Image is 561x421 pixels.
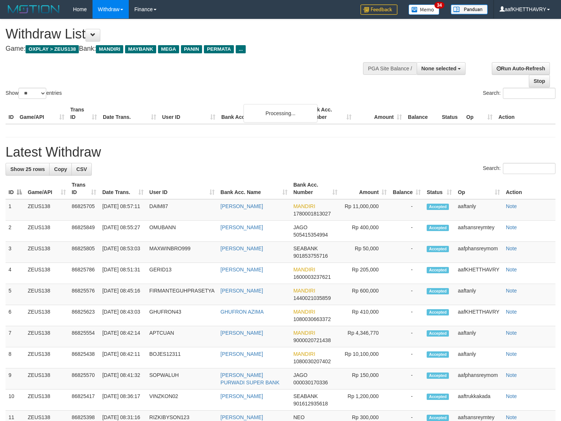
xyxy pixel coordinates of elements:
[293,393,318,399] span: SEABANK
[25,368,69,390] td: ZEUS138
[455,347,503,368] td: aaftanly
[6,326,25,347] td: 7
[218,178,290,199] th: Bank Acc. Name: activate to sort column ascending
[293,267,315,273] span: MANDIRI
[99,326,146,347] td: [DATE] 08:42:14
[340,284,390,305] td: Rp 600,000
[340,221,390,242] td: Rp 400,000
[71,163,92,176] a: CSV
[483,88,555,99] label: Search:
[10,166,45,172] span: Show 25 rows
[427,288,449,294] span: Accepted
[6,4,62,15] img: MOTION_logo.png
[100,103,159,124] th: Date Trans.
[455,178,503,199] th: Op: activate to sort column ascending
[293,337,331,343] span: Copy 9000020721438 to clipboard
[390,284,424,305] td: -
[236,45,246,53] span: ...
[221,203,263,209] a: [PERSON_NAME]
[293,211,331,217] span: Copy 1780001813027 to clipboard
[529,75,550,87] a: Stop
[421,66,457,71] span: None selected
[25,326,69,347] td: ZEUS138
[506,309,517,315] a: Note
[221,351,263,357] a: [PERSON_NAME]
[427,246,449,252] span: Accepted
[6,27,367,41] h1: Withdraw List
[25,347,69,368] td: ZEUS138
[6,390,25,411] td: 10
[390,199,424,221] td: -
[6,263,25,284] td: 4
[99,390,146,411] td: [DATE] 08:36:17
[506,372,517,378] a: Note
[19,88,46,99] select: Showentries
[340,326,390,347] td: Rp 4,346,770
[409,4,440,15] img: Button%20Memo.svg
[293,380,328,385] span: Copy 000030170336 to clipboard
[49,163,72,176] a: Copy
[503,178,555,199] th: Action
[506,203,517,209] a: Note
[6,103,17,124] th: ID
[69,284,100,305] td: 86825576
[455,263,503,284] td: aafKHETTHAVRY
[6,88,62,99] label: Show entries
[6,242,25,263] td: 3
[69,199,100,221] td: 86825705
[340,305,390,326] td: Rp 410,000
[99,221,146,242] td: [DATE] 08:55:27
[424,178,455,199] th: Status: activate to sort column ascending
[427,415,449,421] span: Accepted
[99,347,146,368] td: [DATE] 08:42:11
[6,178,25,199] th: ID: activate to sort column descending
[25,178,69,199] th: Game/API: activate to sort column ascending
[293,372,308,378] span: JAGO
[455,326,503,347] td: aaftanly
[25,199,69,221] td: ZEUS138
[69,242,100,263] td: 86825805
[25,221,69,242] td: ZEUS138
[99,263,146,284] td: [DATE] 08:51:31
[147,305,218,326] td: GHUFRON43
[67,103,100,124] th: Trans ID
[455,284,503,305] td: aaftanly
[390,305,424,326] td: -
[17,103,67,124] th: Game/API
[293,245,318,251] span: SEABANK
[6,221,25,242] td: 2
[340,347,390,368] td: Rp 10,100,000
[506,245,517,251] a: Note
[506,414,517,420] a: Note
[221,414,263,420] a: [PERSON_NAME]
[147,263,218,284] td: GERID13
[69,368,100,390] td: 86825570
[25,242,69,263] td: ZEUS138
[506,351,517,357] a: Note
[390,390,424,411] td: -
[304,103,355,124] th: Bank Acc. Number
[147,242,218,263] td: MAXWINBRO999
[340,178,390,199] th: Amount: activate to sort column ascending
[218,103,304,124] th: Bank Acc. Name
[492,62,550,75] a: Run Auto-Refresh
[99,242,146,263] td: [DATE] 08:53:03
[99,368,146,390] td: [DATE] 08:41:32
[293,274,331,280] span: Copy 1600003237621 to clipboard
[390,347,424,368] td: -
[427,225,449,231] span: Accepted
[25,390,69,411] td: ZEUS138
[506,224,517,230] a: Note
[293,351,315,357] span: MANDIRI
[293,288,315,294] span: MANDIRI
[99,199,146,221] td: [DATE] 08:57:11
[6,45,367,53] h4: Game: Bank:
[506,267,517,273] a: Note
[181,45,202,53] span: PANIN
[390,242,424,263] td: -
[293,309,315,315] span: MANDIRI
[293,295,331,301] span: Copy 1440021035859 to clipboard
[221,372,279,385] a: [PERSON_NAME] PURWADI SUPER BANK
[159,103,218,124] th: User ID
[503,88,555,99] input: Search:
